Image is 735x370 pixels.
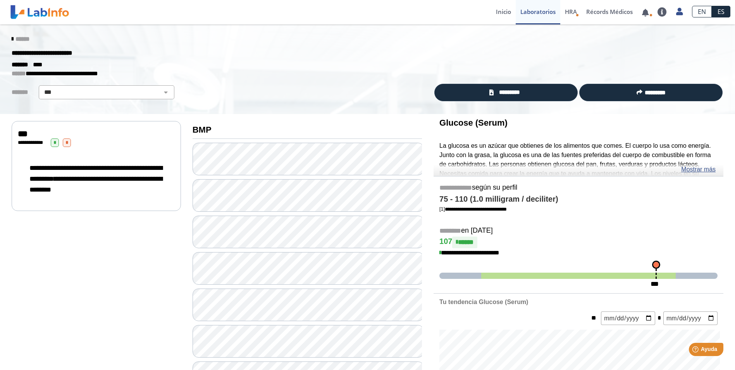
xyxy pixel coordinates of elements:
h5: en [DATE] [439,226,718,235]
h4: 107 [439,237,718,248]
span: HRA [565,8,577,16]
a: [1] [439,206,507,212]
b: BMP [193,125,212,135]
b: Tu tendencia Glucose (Serum) [439,299,528,305]
a: EN [692,6,712,17]
p: La glucosa es un azúcar que obtienes de los alimentos que comes. El cuerpo lo usa como energía. J... [439,141,718,197]
a: Mostrar más [681,165,716,174]
input: mm/dd/yyyy [601,311,655,325]
h4: 75 - 110 (1.0 milligram / deciliter) [439,195,718,204]
input: mm/dd/yyyy [663,311,718,325]
b: Glucose (Serum) [439,118,508,128]
h5: según su perfil [439,183,718,192]
iframe: Help widget launcher [666,340,726,361]
a: ES [712,6,730,17]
